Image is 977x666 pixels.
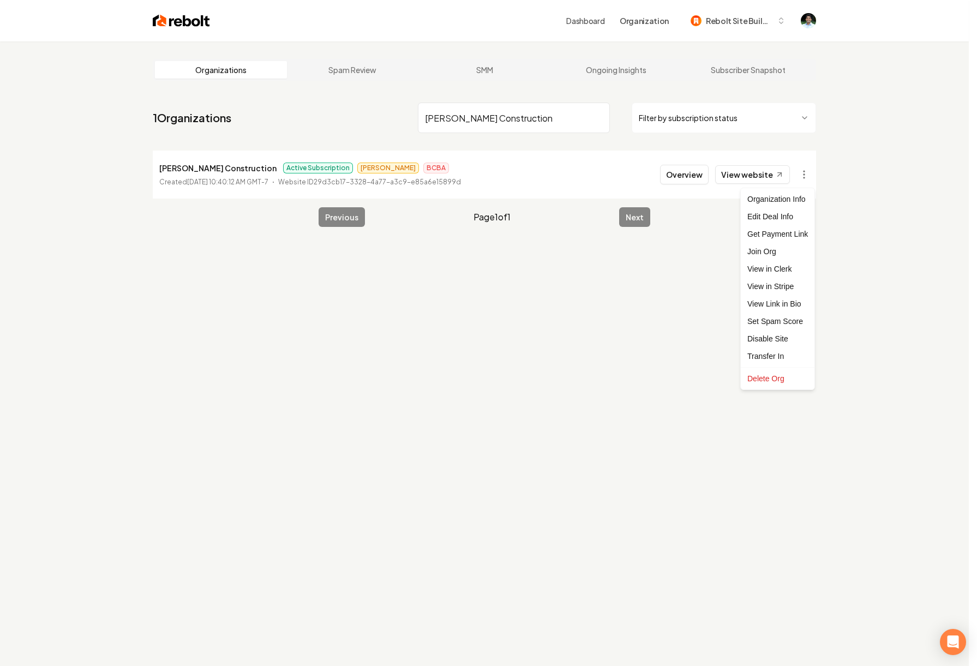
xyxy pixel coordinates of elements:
a: View in Clerk [743,260,812,278]
a: View in Stripe [743,278,812,295]
div: Edit Deal Info [743,208,812,225]
div: Transfer In [743,347,812,365]
div: Disable Site [743,330,812,347]
div: Get Payment Link [743,225,812,243]
div: Delete Org [743,370,812,387]
div: Set Spam Score [743,313,812,330]
div: Organization Info [743,190,812,208]
div: Join Org [743,243,812,260]
a: View Link in Bio [743,295,812,313]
